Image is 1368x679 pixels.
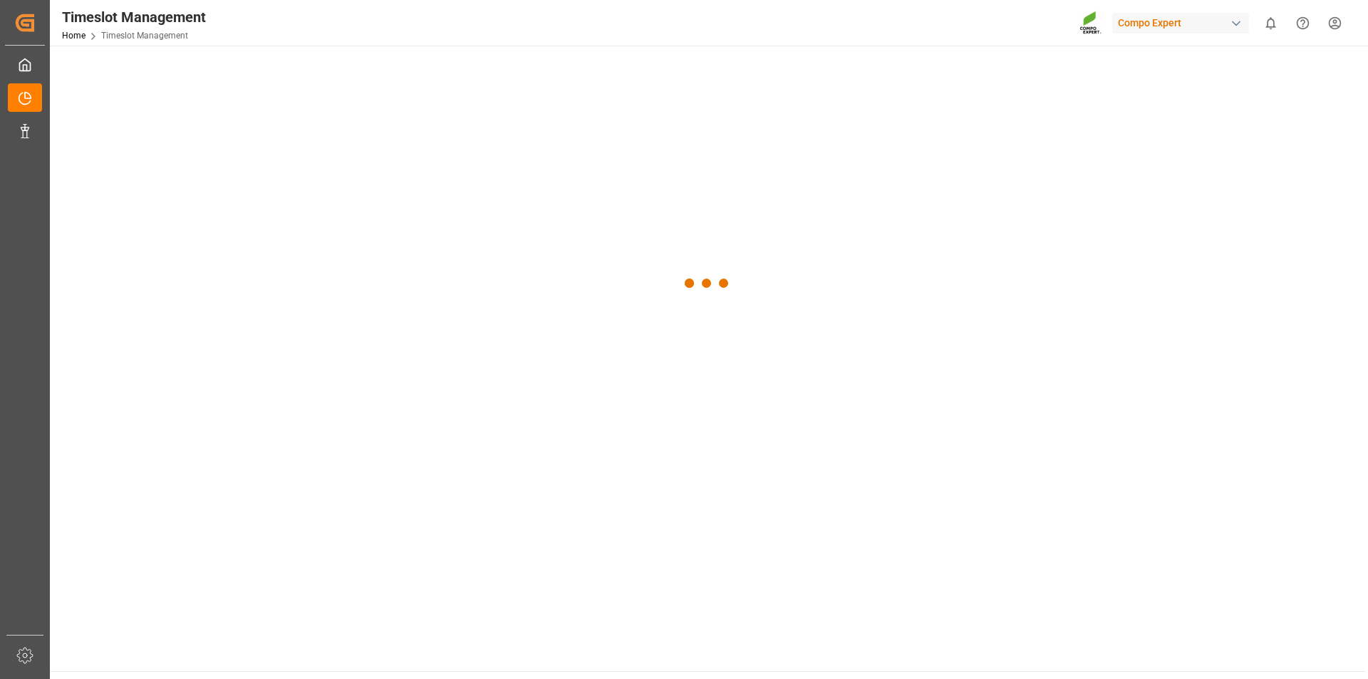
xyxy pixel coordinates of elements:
[1287,7,1319,39] button: Help Center
[1112,9,1255,36] button: Compo Expert
[62,6,206,28] div: Timeslot Management
[1079,11,1102,36] img: Screenshot%202023-09-29%20at%2010.02.21.png_1712312052.png
[1112,13,1249,33] div: Compo Expert
[1255,7,1287,39] button: show 0 new notifications
[62,31,85,41] a: Home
